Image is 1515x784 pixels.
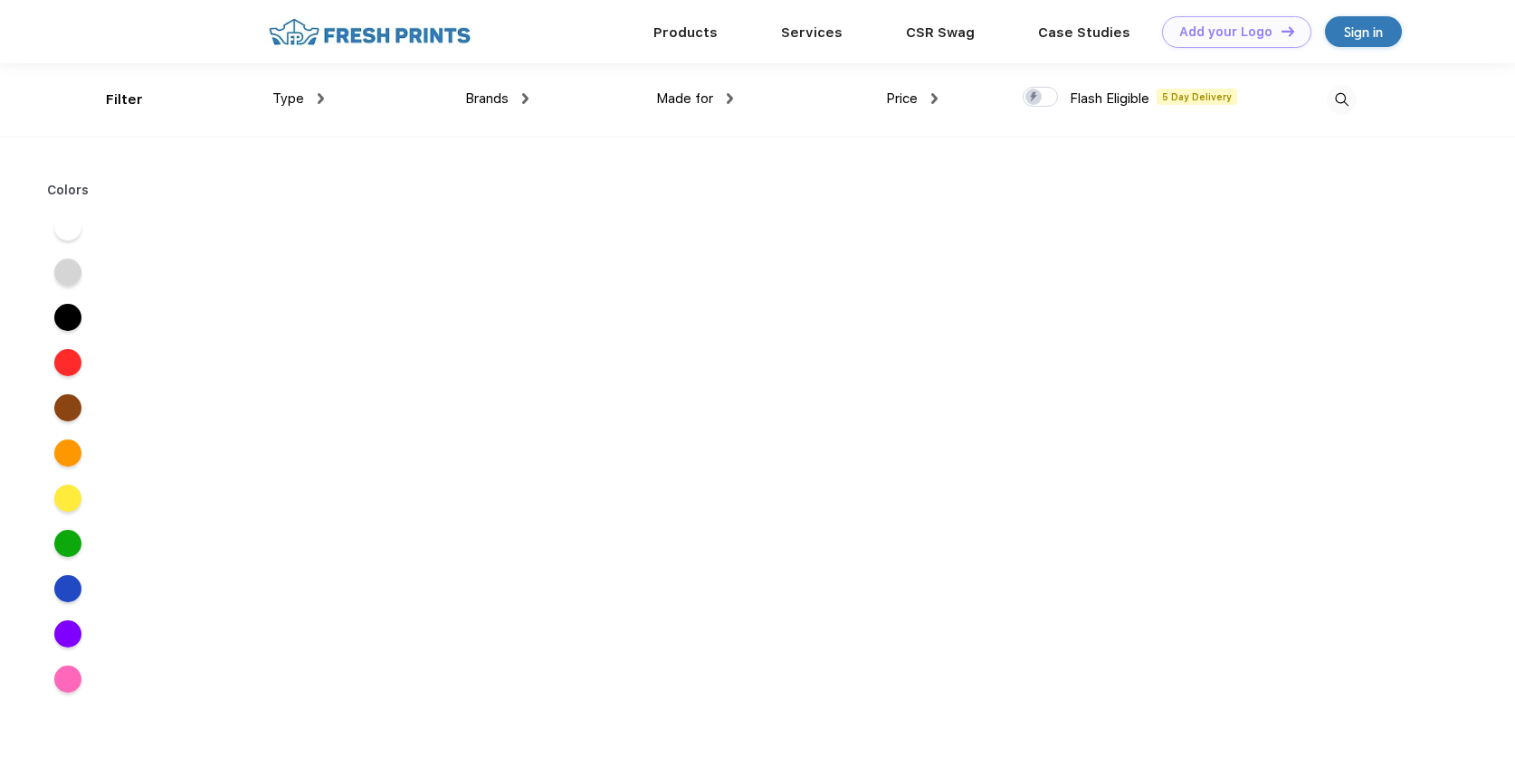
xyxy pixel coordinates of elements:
img: desktop_search.svg [1327,85,1357,115]
div: Filter [106,90,143,110]
img: dropdown.png [318,93,324,104]
div: Colors [33,181,103,200]
span: Price [886,90,918,107]
span: Flash Eligible [1070,90,1149,107]
img: DT [1282,26,1294,36]
span: Type [272,90,304,107]
a: Products [653,24,718,41]
a: Sign in [1325,16,1402,47]
img: fo%20logo%202.webp [263,16,476,48]
div: Sign in [1344,22,1383,43]
img: dropdown.png [522,93,529,104]
div: Add your Logo [1179,24,1272,40]
img: dropdown.png [931,93,938,104]
img: dropdown.png [727,93,733,104]
span: Made for [656,90,713,107]
span: Brands [465,90,509,107]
